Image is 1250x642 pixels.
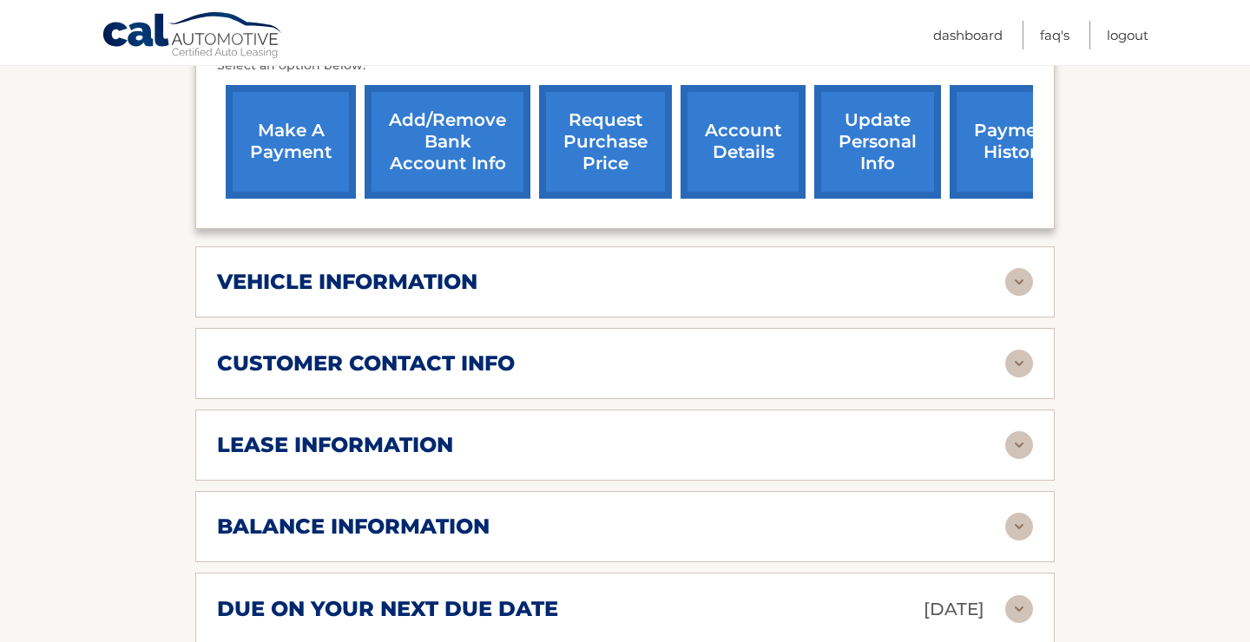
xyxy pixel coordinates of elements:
a: payment history [950,85,1080,199]
h2: lease information [217,432,453,458]
a: make a payment [226,85,356,199]
a: update personal info [814,85,941,199]
img: accordion-rest.svg [1005,431,1033,459]
a: FAQ's [1040,21,1069,49]
a: Add/Remove bank account info [365,85,530,199]
a: Dashboard [933,21,1003,49]
h2: balance information [217,514,490,540]
a: account details [681,85,806,199]
h2: vehicle information [217,269,477,295]
p: [DATE] [924,594,984,625]
a: Cal Automotive [102,11,284,62]
a: request purchase price [539,85,672,199]
h2: due on your next due date [217,596,558,622]
h2: customer contact info [217,350,515,377]
img: accordion-rest.svg [1005,595,1033,623]
a: Logout [1107,21,1148,49]
img: accordion-rest.svg [1005,513,1033,540]
img: accordion-rest.svg [1005,350,1033,377]
img: accordion-rest.svg [1005,268,1033,296]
